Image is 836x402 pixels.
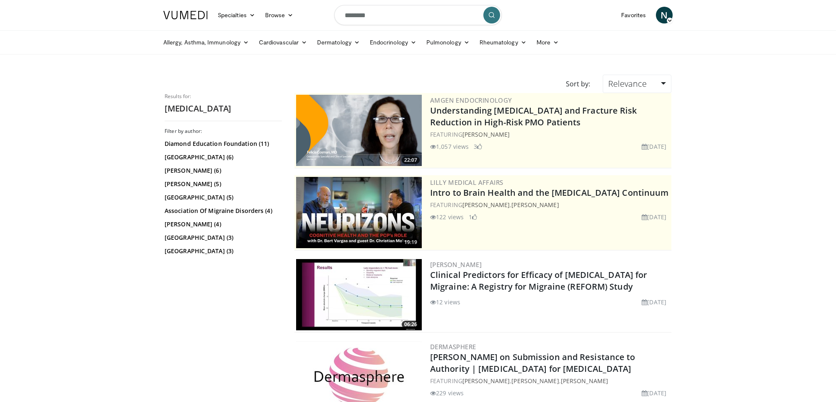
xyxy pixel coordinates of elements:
img: a80fd508-2012-49d4-b73e-1d4e93549e78.png.300x170_q85_crop-smart_upscale.jpg [296,177,422,248]
li: [DATE] [642,142,666,151]
li: 3 [474,142,482,151]
li: [DATE] [642,213,666,221]
a: [PERSON_NAME] [561,377,608,385]
div: FEATURING , [430,200,670,209]
a: [PERSON_NAME] [430,260,482,269]
a: [PERSON_NAME] [462,201,510,209]
li: 1 [469,213,477,221]
img: c9a25db3-4db0-49e1-a46f-17b5c91d58a1.png.300x170_q85_crop-smart_upscale.png [296,95,422,166]
a: More [532,34,564,51]
a: [GEOGRAPHIC_DATA] (5) [165,193,280,202]
div: FEATURING , , [430,376,670,385]
a: Favorites [616,7,651,23]
img: VuMedi Logo [163,11,208,19]
div: FEATURING [430,130,670,139]
a: Cardiovascular [254,34,312,51]
a: [PERSON_NAME] on Submission and Resistance to Authority | [MEDICAL_DATA] for [MEDICAL_DATA] [430,351,635,374]
a: [GEOGRAPHIC_DATA] (6) [165,153,280,161]
a: Dermatology [312,34,365,51]
span: Relevance [608,78,647,89]
span: 19:19 [402,239,420,246]
a: Endocrinology [365,34,421,51]
a: Rheumatology [475,34,532,51]
a: Browse [260,7,299,23]
div: Sort by: [560,75,596,93]
p: Results for: [165,93,282,100]
a: Specialties [213,7,260,23]
a: 06:26 [296,259,422,330]
img: 29ca98c4-8546-4caf-b0ac-f80481259133.300x170_q85_crop-smart_upscale.jpg [296,259,422,330]
a: Dermasphere [430,342,476,351]
h3: Filter by author: [165,128,282,135]
li: 122 views [430,213,464,221]
a: [PERSON_NAME] (6) [165,166,280,175]
a: [PERSON_NAME] [462,130,510,138]
a: Understanding [MEDICAL_DATA] and Fracture Risk Reduction in High-Risk PMO Patients [430,105,637,128]
a: Relevance [603,75,671,93]
a: Amgen Endocrinology [430,96,512,104]
li: [DATE] [642,298,666,306]
li: [DATE] [642,389,666,397]
a: [PERSON_NAME] [511,201,559,209]
span: 22:07 [402,156,420,164]
a: Diamond Education Foundation (11) [165,140,280,148]
a: [GEOGRAPHIC_DATA] (3) [165,233,280,242]
a: 22:07 [296,95,422,166]
input: Search topics, interventions [334,5,502,25]
a: [PERSON_NAME] (4) [165,220,280,228]
a: Association Of Migraine Disorders (4) [165,207,280,215]
li: 229 views [430,389,464,397]
a: Lilly Medical Affairs [430,178,503,187]
a: [PERSON_NAME] [511,377,559,385]
a: Pulmonology [421,34,475,51]
li: 12 views [430,298,460,306]
li: 1,057 views [430,142,469,151]
span: 06:26 [402,321,420,328]
a: Allergy, Asthma, Immunology [158,34,254,51]
a: [GEOGRAPHIC_DATA] (3) [165,247,280,255]
a: Intro to Brain Health and the [MEDICAL_DATA] Continuum [430,187,668,198]
a: [PERSON_NAME] (5) [165,180,280,188]
a: N [656,7,673,23]
a: Clinical Predictors for Efficacy of [MEDICAL_DATA] for Migraine: A Registry for Migraine (REFORM)... [430,269,647,292]
a: 19:19 [296,177,422,248]
a: [PERSON_NAME] [462,377,510,385]
h2: [MEDICAL_DATA] [165,103,282,114]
